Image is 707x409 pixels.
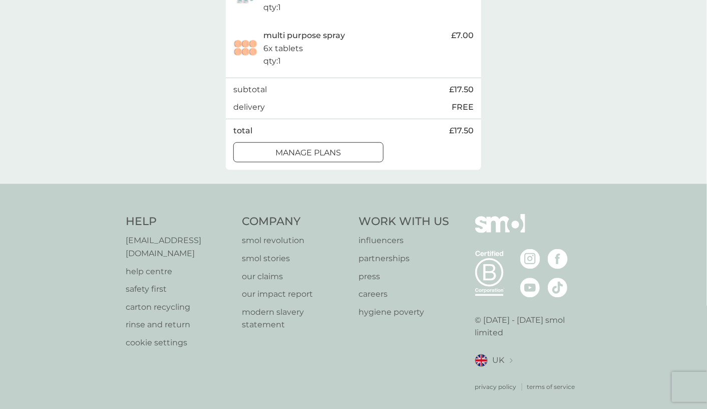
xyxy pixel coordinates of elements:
img: visit the smol Instagram page [520,249,540,269]
h4: Company [242,214,349,230]
a: privacy policy [475,382,517,392]
span: £7.00 [451,29,474,42]
a: our claims [242,270,349,283]
a: careers [359,288,449,301]
img: UK flag [475,354,488,367]
p: qty : 1 [263,55,281,68]
p: multi purpose spray [263,29,345,42]
h4: Work With Us [359,214,449,230]
button: manage plans [233,142,384,162]
a: carton recycling [126,301,232,314]
p: subtotal [233,83,267,96]
span: £17.50 [449,124,474,137]
a: modern slavery statement [242,306,349,331]
a: safety first [126,283,232,296]
a: smol revolution [242,234,349,247]
a: rinse and return [126,318,232,331]
a: terms of service [527,382,575,392]
img: select a new location [510,358,513,364]
p: FREE [452,101,474,114]
a: influencers [359,234,449,247]
h4: Help [126,214,232,230]
p: total [233,124,252,137]
img: visit the smol Youtube page [520,278,540,298]
a: help centre [126,265,232,278]
p: delivery [233,101,265,114]
a: press [359,270,449,283]
p: manage plans [276,146,341,159]
img: smol [475,214,525,248]
a: smol stories [242,252,349,265]
img: visit the smol Facebook page [548,249,568,269]
p: qty : 1 [263,1,281,14]
a: [EMAIL_ADDRESS][DOMAIN_NAME] [126,234,232,260]
a: hygiene poverty [359,306,449,319]
p: © [DATE] - [DATE] smol limited [475,314,582,339]
span: £17.50 [449,83,474,96]
a: our impact report [242,288,349,301]
p: 6x tablets [263,42,303,55]
a: cookie settings [126,336,232,349]
a: partnerships [359,252,449,265]
img: visit the smol Tiktok page [548,278,568,298]
span: UK [493,354,505,367]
